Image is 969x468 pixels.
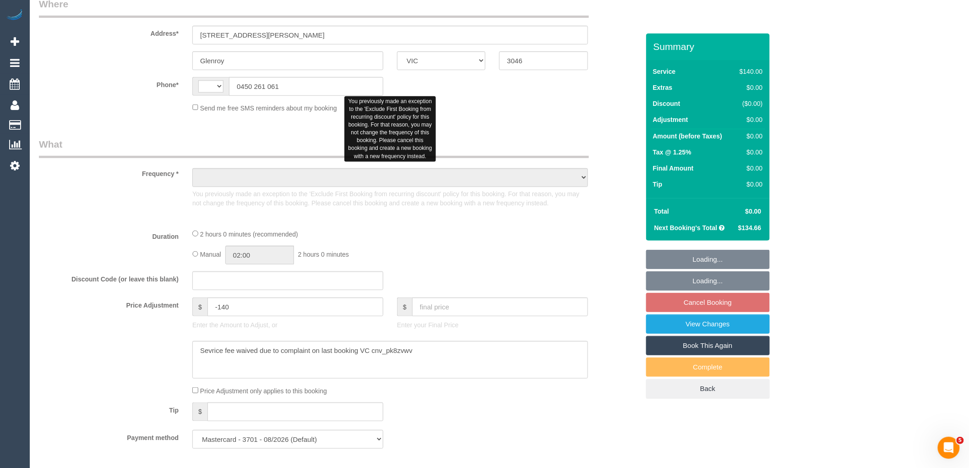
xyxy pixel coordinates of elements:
[646,336,770,355] a: Book This Again
[298,251,349,258] span: 2 hours 0 minutes
[736,83,762,92] div: $0.00
[32,271,185,284] label: Discount Code (or leave this blank)
[938,437,960,459] iframe: Intercom live chat
[653,67,676,76] label: Service
[738,224,762,231] span: $134.66
[736,99,762,108] div: ($0.00)
[654,224,718,231] strong: Next Booking's Total
[32,229,185,241] label: Duration
[32,77,185,89] label: Phone*
[957,437,964,444] span: 5
[192,189,588,208] p: You previously made an exception to the 'Exclude First Booking from recurring discount' policy fo...
[653,164,694,173] label: Final Amount
[736,164,762,173] div: $0.00
[646,379,770,398] a: Back
[653,83,673,92] label: Extras
[32,26,185,38] label: Address*
[192,297,207,316] span: $
[192,51,383,70] input: Suburb*
[32,297,185,310] label: Price Adjustment
[653,180,663,189] label: Tip
[653,148,691,157] label: Tax @ 1.25%
[5,9,24,22] img: Automaid Logo
[32,430,185,442] label: Payment method
[192,402,207,421] span: $
[397,297,412,316] span: $
[653,99,680,108] label: Discount
[653,115,688,124] label: Adjustment
[653,41,765,52] h3: Summary
[200,104,337,111] span: Send me free SMS reminders about my booking
[229,77,383,96] input: Phone*
[654,208,669,215] strong: Total
[32,402,185,415] label: Tip
[746,208,762,215] span: $0.00
[32,166,185,178] label: Frequency *
[646,314,770,334] a: View Changes
[397,320,588,330] p: Enter your Final Price
[200,251,221,258] span: Manual
[736,180,762,189] div: $0.00
[499,51,588,70] input: Post Code*
[200,231,298,238] span: 2 hours 0 minutes (recommended)
[200,387,327,395] span: Price Adjustment only applies to this booking
[412,297,588,316] input: final price
[344,96,436,162] div: You previously made an exception to the 'Exclude First Booking from recurring discount' policy fo...
[736,132,762,141] div: $0.00
[736,148,762,157] div: $0.00
[192,320,383,330] p: Enter the Amount to Adjust, or
[736,115,762,124] div: $0.00
[39,138,589,158] legend: What
[653,132,722,141] label: Amount (before Taxes)
[736,67,762,76] div: $140.00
